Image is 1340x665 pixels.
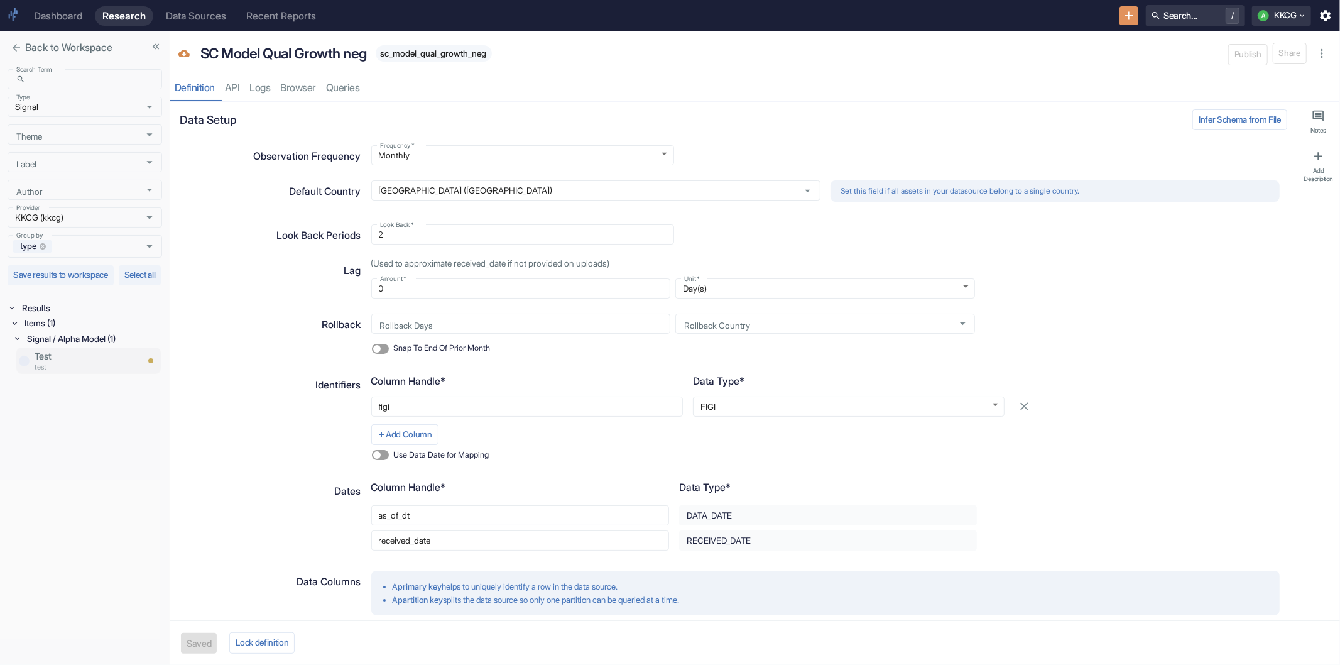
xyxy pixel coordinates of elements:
a: Dashboard [26,6,90,26]
button: Open [141,126,158,143]
div: Add Description [1302,167,1335,182]
label: Amount [380,275,406,284]
p: Column Handle* [371,374,683,389]
div: Day(s) [675,278,975,299]
p: Identifiers [316,378,361,393]
div: Monthly [371,145,674,165]
label: Look Back [380,221,413,230]
div: Results [19,300,162,316]
p: Data Type* [693,374,1005,389]
div: Recent Reports [246,10,316,22]
label: Frequency [380,141,415,151]
button: close [8,39,25,57]
button: Infer Schema from File [1192,109,1287,131]
a: Data Sources [158,6,234,26]
p: Look Back Periods [277,228,361,243]
div: resource tabs [170,75,1340,101]
span: sc_model_qual_growth_neg [376,48,492,58]
button: Open [141,99,158,115]
span: Use Data Date for Mapping [394,449,489,461]
label: Group by [16,231,43,241]
button: Collapse Sidebar [147,38,165,55]
p: Data Type* [679,480,977,495]
button: New Resource [1119,6,1139,26]
button: Save results to workspace [8,265,114,285]
button: Open [141,154,158,170]
span: Snap To End Of Prior Month [394,343,491,354]
div: type [13,240,52,253]
div: Items (1) [22,316,162,331]
button: Open [800,183,816,199]
a: Recent Reports [239,6,324,26]
span: type [15,240,41,252]
li: A splits the data source so only one partition can be queried at a time. [393,595,1270,605]
li: A helps to uniquely identify a row in the data source. [393,581,1270,591]
p: Column Handle* [371,480,669,495]
label: Type [16,93,30,102]
span: Data Source [178,48,190,62]
div: Signal / Alpha Model (1) [25,331,162,346]
button: Open [141,209,158,226]
div: A [1258,10,1269,21]
div: FIGI [693,397,1005,417]
div: Definition [175,82,215,94]
label: Search Term [16,65,52,75]
input: Default Country [375,185,793,196]
p: Test [35,349,137,363]
strong: primary key [398,581,442,591]
label: Unit [684,275,700,284]
strong: partition key [398,595,444,605]
p: Rollback [322,317,361,332]
button: AKKCG [1252,6,1311,26]
a: Testtest [35,349,137,372]
div: Data Sources [166,10,226,22]
p: Dates [335,484,361,499]
button: Select all [119,265,161,285]
p: SC Model Qual Growth neg [200,43,367,64]
div: SC Model Qual Growth neg [197,40,371,68]
label: Provider [16,204,40,213]
p: Observation Frequency [254,149,361,164]
button: Open [141,182,158,198]
p: test [35,361,137,372]
div: Dashboard [34,10,82,22]
button: Open [955,316,971,332]
p: Data Setup [180,111,237,128]
a: Research [95,6,153,26]
p: (Used to approximate received_date if not provided on uploads) [371,260,1280,268]
p: Default Country [290,184,361,199]
button: Lock definition [229,632,295,654]
button: Open [141,238,158,255]
p: Lag [344,263,361,278]
p: Data Columns [297,574,361,590]
button: Search.../ [1146,5,1245,26]
div: Research [102,10,146,22]
p: Set this field if all assets in your datasource belong to a single country. [841,185,1270,197]
button: Notes [1300,104,1337,140]
button: Add Column [371,424,438,446]
p: Back to Workspace [25,40,112,55]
